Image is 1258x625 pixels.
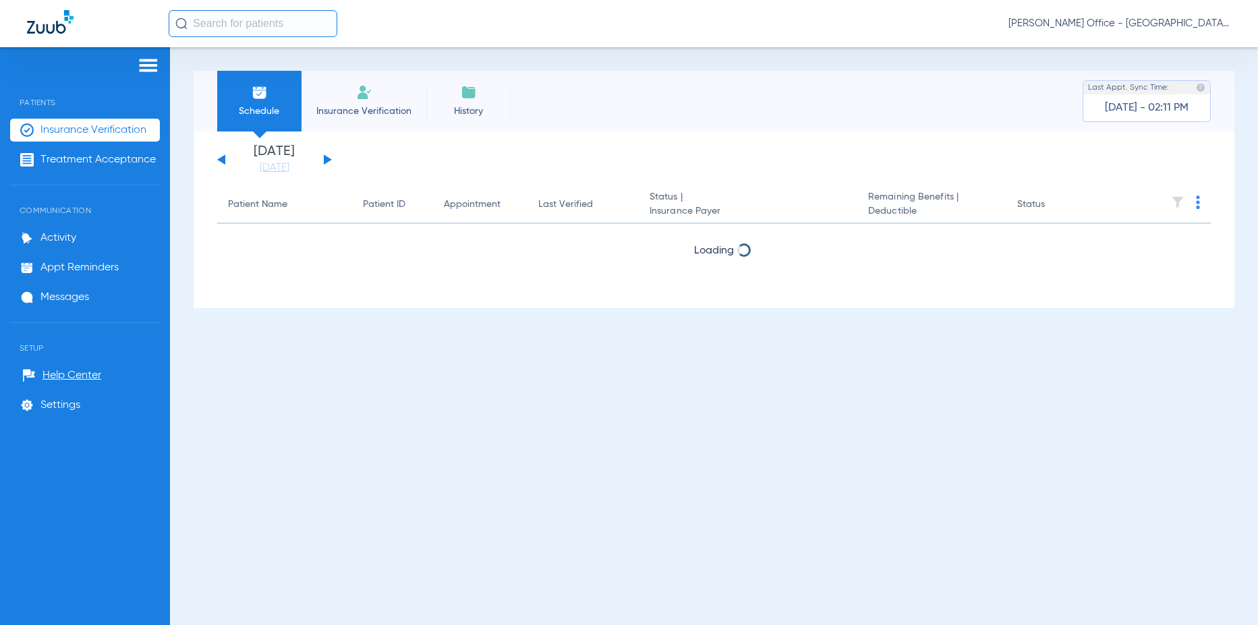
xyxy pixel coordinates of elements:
[694,245,734,256] span: Loading
[22,369,101,382] a: Help Center
[363,198,422,212] div: Patient ID
[436,105,501,118] span: History
[1006,186,1097,224] th: Status
[27,10,74,34] img: Zuub Logo
[538,198,628,212] div: Last Verified
[1088,81,1169,94] span: Last Appt. Sync Time:
[175,18,188,30] img: Search Icon
[1196,83,1205,92] img: last sync help info
[363,198,405,212] div: Patient ID
[228,198,341,212] div: Patient Name
[639,186,857,224] th: Status |
[444,198,501,212] div: Appointment
[1008,17,1231,30] span: [PERSON_NAME] Office - [GEOGRAPHIC_DATA]
[40,291,89,304] span: Messages
[868,204,996,218] span: Deductible
[10,323,160,353] span: Setup
[227,105,291,118] span: Schedule
[1196,196,1200,209] img: group-dot-blue.svg
[252,84,268,100] img: Schedule
[857,186,1006,224] th: Remaining Benefits |
[650,204,847,218] span: Insurance Payer
[1105,101,1189,115] span: [DATE] - 02:11 PM
[40,398,80,412] span: Settings
[356,84,372,100] img: Manual Insurance Verification
[40,153,156,167] span: Treatment Acceptance
[40,123,146,137] span: Insurance Verification
[40,231,76,245] span: Activity
[10,78,160,107] span: Patients
[1191,560,1258,625] iframe: Chat Widget
[10,185,160,215] span: Communication
[1171,196,1184,209] img: filter.svg
[234,161,315,175] a: [DATE]
[40,261,119,274] span: Appt Reminders
[138,57,159,73] img: hamburger-icon
[538,198,593,212] div: Last Verified
[42,369,101,382] span: Help Center
[461,84,477,100] img: History
[312,105,416,118] span: Insurance Verification
[234,145,315,175] li: [DATE]
[694,281,734,292] span: Loading
[444,198,517,212] div: Appointment
[228,198,287,212] div: Patient Name
[169,10,337,37] input: Search for patients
